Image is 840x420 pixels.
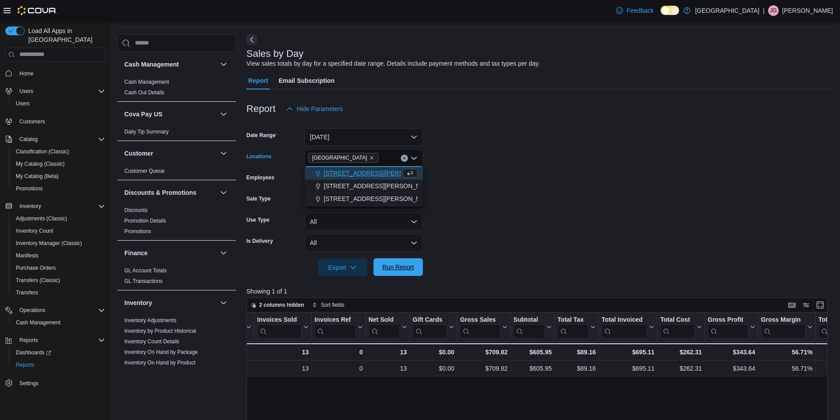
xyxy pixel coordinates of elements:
[218,148,229,159] button: Customer
[124,349,198,356] span: Inventory On Hand by Package
[708,363,755,374] div: $343.64
[16,319,60,326] span: Cash Management
[12,263,60,273] a: Purchase Orders
[12,250,105,261] span: Manifests
[117,77,236,101] div: Cash Management
[12,226,105,236] span: Inventory Count
[382,263,414,271] span: Run Report
[601,363,654,374] div: $695.11
[2,334,108,346] button: Reports
[2,115,108,128] button: Customers
[246,104,276,114] h3: Report
[16,227,53,234] span: Inventory Count
[257,316,302,338] div: Invoices Sold
[9,212,108,225] button: Adjustments (Classic)
[246,153,272,160] label: Locations
[460,316,508,338] button: Gross Sales
[247,300,308,310] button: 2 columns hidden
[124,129,169,135] a: Daily Tip Summary
[279,72,335,89] span: Email Subscription
[412,316,447,324] div: Gift Cards
[124,217,166,224] span: Promotion Details
[124,317,176,323] a: Inventory Adjustments
[124,249,217,257] button: Finance
[2,67,108,80] button: Home
[324,182,436,190] span: [STREET_ADDRESS][PERSON_NAME]
[660,316,702,338] button: Total Cost
[218,248,229,258] button: Finance
[19,70,34,77] span: Home
[19,136,37,143] span: Catalog
[12,238,86,249] a: Inventory Manager (Classic)
[12,263,105,273] span: Purchase Orders
[9,237,108,249] button: Inventory Manager (Classic)
[761,316,805,338] div: Gross Margin
[218,59,229,70] button: Cash Management
[259,301,304,308] span: 2 columns hidden
[16,173,59,180] span: My Catalog (Beta)
[9,145,108,158] button: Classification (Classic)
[16,289,38,296] span: Transfers
[9,225,108,237] button: Inventory Count
[16,116,105,127] span: Customers
[305,180,423,193] button: [STREET_ADDRESS][PERSON_NAME]
[246,132,278,139] label: Date Range
[12,213,71,224] a: Adjustments (Classic)
[124,110,217,119] button: Cova Pay US
[12,159,105,169] span: My Catalog (Classic)
[257,363,309,374] div: 13
[124,167,164,175] span: Customer Queue
[12,146,105,157] span: Classification (Classic)
[412,316,447,338] div: Gift Card Sales
[124,128,169,135] span: Daily Tip Summary
[12,250,42,261] a: Manifests
[124,327,196,335] span: Inventory by Product Historical
[191,347,251,357] div: Totals
[513,347,552,357] div: $605.95
[124,338,179,345] span: Inventory Count Details
[12,146,73,157] a: Classification (Classic)
[117,126,236,141] div: Cova Pay US
[283,100,347,118] button: Hide Parameters
[12,183,105,194] span: Promotions
[191,363,251,374] div: [DATE]
[246,216,269,223] label: Use Type
[12,213,105,224] span: Adjustments (Classic)
[557,316,589,324] div: Total Tax
[12,347,105,358] span: Dashboards
[12,275,105,286] span: Transfers (Classic)
[513,316,545,338] div: Subtotal
[124,110,162,119] h3: Cova Pay US
[124,78,169,85] span: Cash Management
[12,287,41,298] a: Transfers
[117,205,236,240] div: Discounts & Promotions
[513,316,552,338] button: Subtotal
[305,213,423,230] button: All
[308,153,378,163] span: Round House Reserve
[12,183,46,194] a: Promotions
[16,335,41,346] button: Reports
[9,170,108,182] button: My Catalog (Beta)
[2,85,108,97] button: Users
[246,287,834,296] p: Showing 1 of 1
[18,6,57,15] img: Cova
[19,203,41,210] span: Inventory
[12,171,105,182] span: My Catalog (Beta)
[117,166,236,180] div: Customer
[411,155,418,162] button: Close list of options
[601,347,654,357] div: $695.11
[309,300,348,310] button: Sort fields
[661,6,679,15] input: Dark Mode
[324,169,436,178] span: [STREET_ADDRESS][PERSON_NAME]
[16,116,49,127] a: Customers
[5,63,105,413] nav: Complex example
[124,89,164,96] a: Cash Out Details
[369,363,407,374] div: 13
[16,349,51,356] span: Dashboards
[16,335,105,346] span: Reports
[12,98,33,109] a: Users
[16,264,56,271] span: Purchase Orders
[124,298,217,307] button: Inventory
[368,316,399,324] div: Net Sold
